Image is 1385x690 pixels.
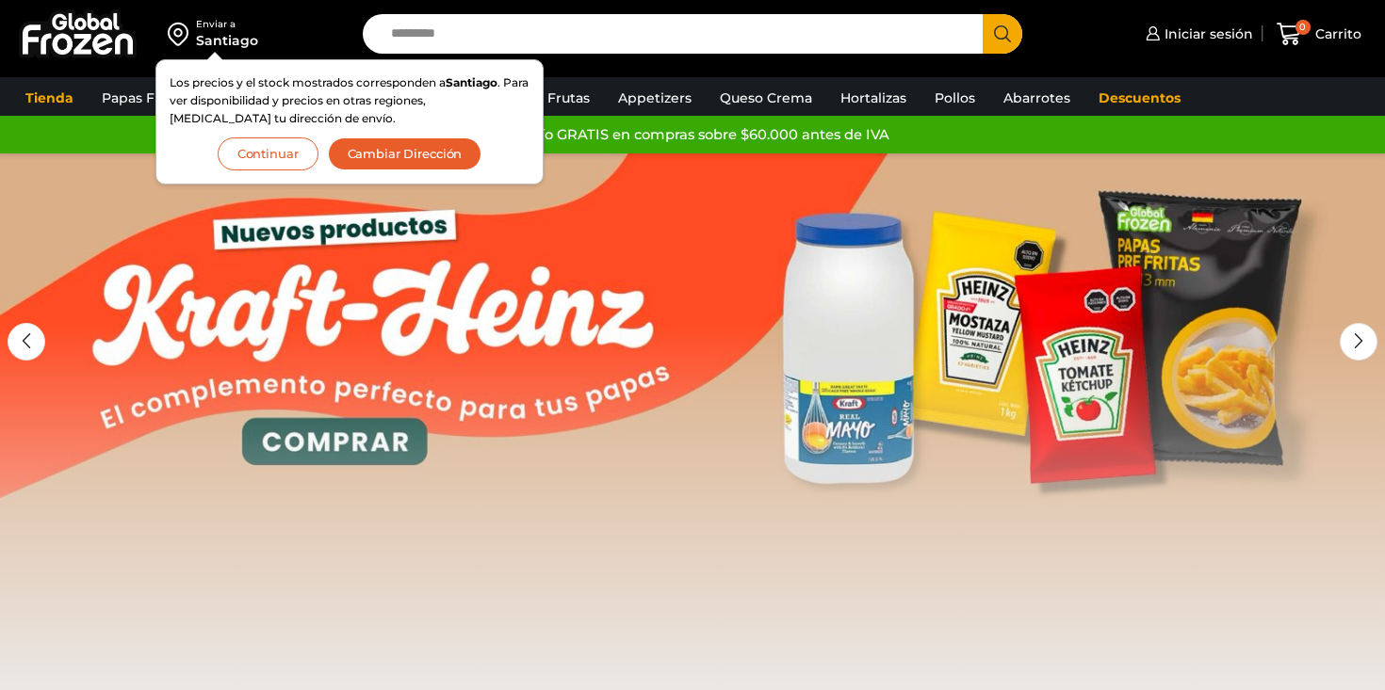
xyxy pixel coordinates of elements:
span: Iniciar sesión [1160,24,1253,43]
a: 0 Carrito [1272,12,1366,56]
div: Santiago [196,31,258,50]
img: address-field-icon.svg [168,18,196,50]
a: Tienda [16,80,83,116]
div: Enviar a [196,18,258,31]
a: Descuentos [1089,80,1190,116]
a: Hortalizas [831,80,916,116]
a: Abarrotes [994,80,1080,116]
a: Pollos [925,80,985,116]
button: Search button [983,14,1022,54]
span: Carrito [1311,24,1361,43]
a: Iniciar sesión [1141,15,1253,53]
p: Los precios y el stock mostrados corresponden a . Para ver disponibilidad y precios en otras regi... [170,73,530,128]
a: Papas Fritas [92,80,193,116]
strong: Santiago [446,75,497,89]
span: 0 [1295,20,1311,35]
a: Appetizers [609,80,701,116]
button: Cambiar Dirección [328,137,482,170]
button: Continuar [218,137,318,170]
a: Queso Crema [710,80,822,116]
